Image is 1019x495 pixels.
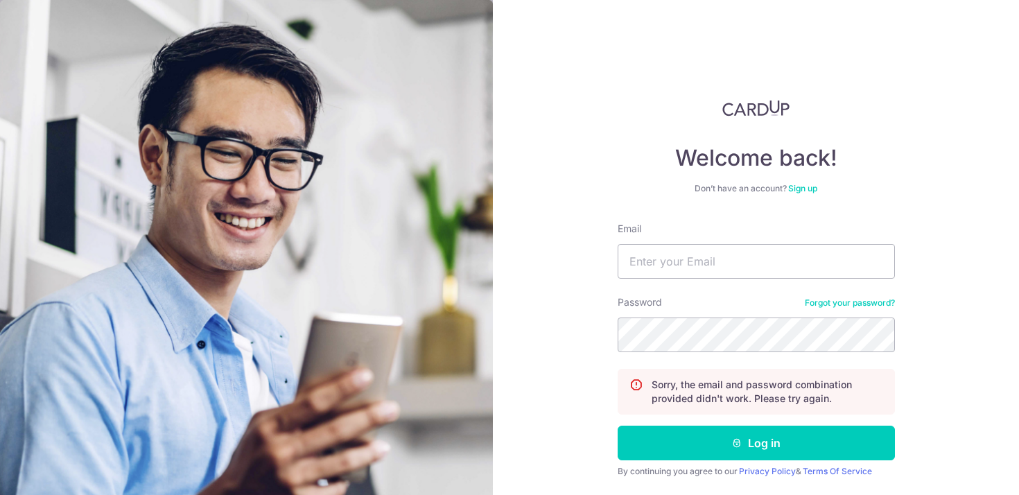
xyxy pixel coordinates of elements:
a: Terms Of Service [803,466,872,476]
a: Forgot your password? [805,297,895,309]
label: Password [618,295,662,309]
div: Don’t have an account? [618,183,895,194]
a: Privacy Policy [739,466,796,476]
img: CardUp Logo [722,100,790,116]
p: Sorry, the email and password combination provided didn't work. Please try again. [652,378,883,406]
input: Enter your Email [618,244,895,279]
label: Email [618,222,641,236]
h4: Welcome back! [618,144,895,172]
div: By continuing you agree to our & [618,466,895,477]
button: Log in [618,426,895,460]
a: Sign up [788,183,817,193]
